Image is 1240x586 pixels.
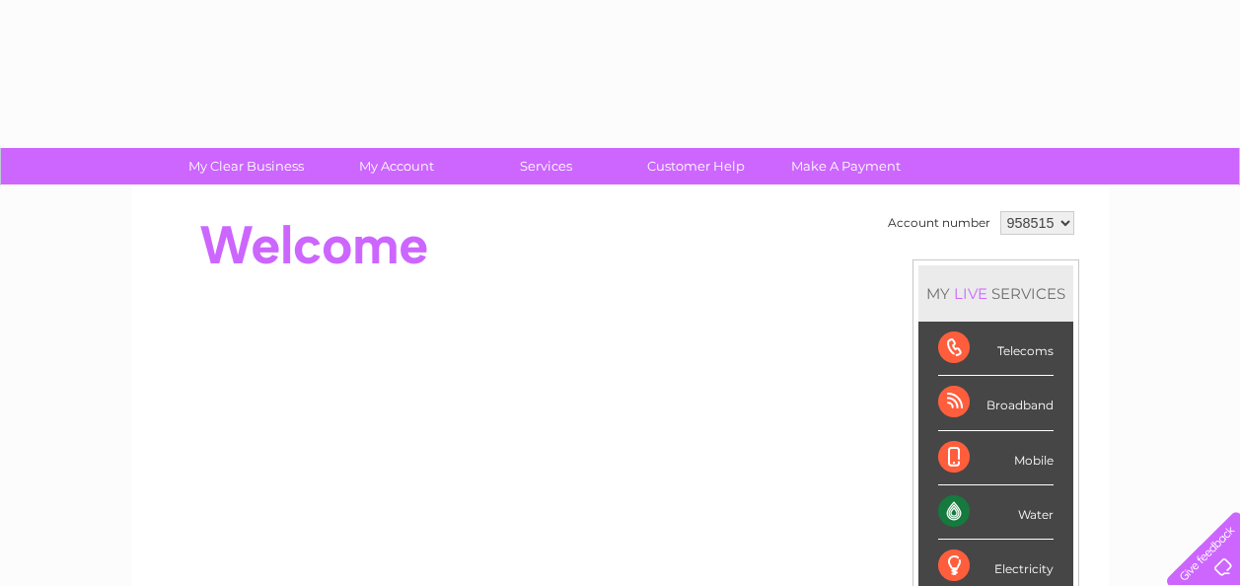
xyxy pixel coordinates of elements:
a: Make A Payment [765,148,927,184]
a: Customer Help [615,148,777,184]
div: MY SERVICES [918,265,1073,322]
div: Broadband [938,376,1054,430]
a: Services [465,148,627,184]
a: My Clear Business [165,148,328,184]
div: Water [938,485,1054,540]
div: Mobile [938,431,1054,485]
td: Account number [883,206,995,240]
a: My Account [315,148,477,184]
div: LIVE [950,284,991,303]
div: Telecoms [938,322,1054,376]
